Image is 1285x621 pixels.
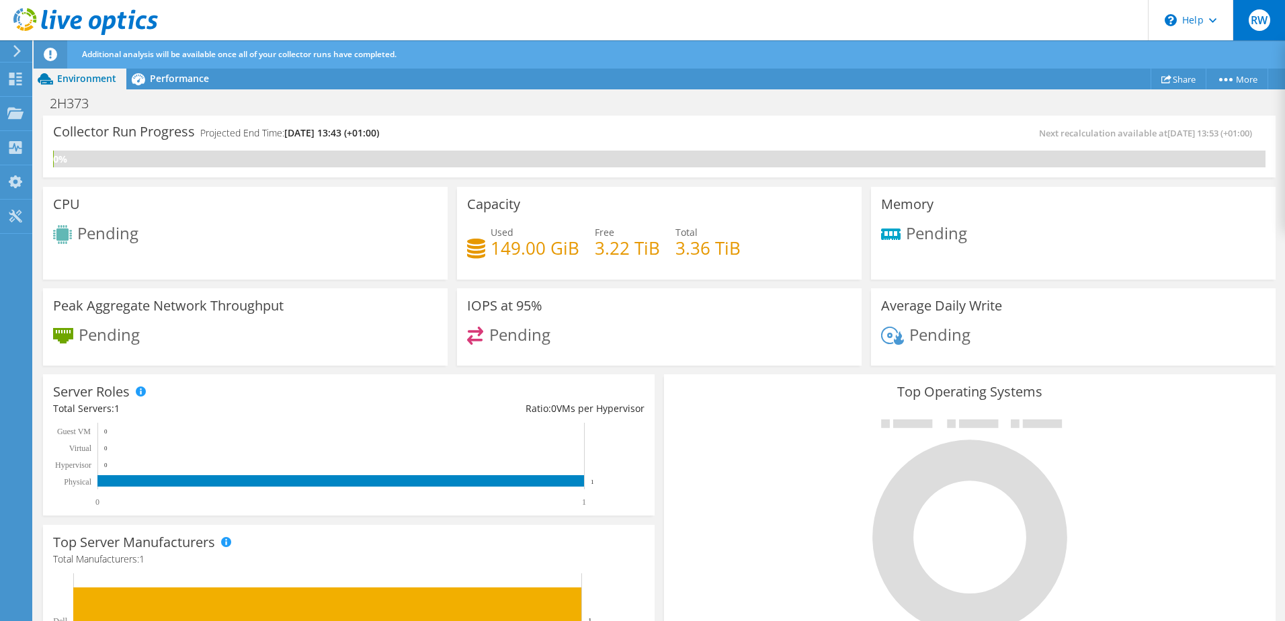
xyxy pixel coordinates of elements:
span: RW [1249,9,1270,31]
text: 0 [104,445,108,452]
span: Pending [906,221,967,243]
svg: \n [1165,14,1177,26]
h3: Top Server Manufacturers [53,535,215,550]
text: 0 [104,428,108,435]
text: Hypervisor [55,460,91,470]
div: Ratio: VMs per Hypervisor [349,401,645,416]
div: 0% [53,152,54,167]
span: Additional analysis will be available once all of your collector runs have completed. [82,48,397,60]
span: Free [595,226,614,239]
h3: IOPS at 95% [467,298,542,313]
h3: Server Roles [53,384,130,399]
h1: 2H373 [44,96,110,111]
a: More [1206,69,1268,89]
a: Share [1151,69,1206,89]
span: Pending [909,323,970,345]
h4: 3.36 TiB [675,241,741,255]
text: 0 [104,462,108,468]
span: 0 [551,402,556,415]
h3: Average Daily Write [881,298,1002,313]
span: Used [491,226,513,239]
h3: Memory [881,197,934,212]
span: 1 [139,552,144,565]
span: 1 [114,402,120,415]
text: 1 [582,497,586,507]
span: Pending [489,323,550,345]
h4: Projected End Time: [200,126,379,140]
h3: Peak Aggregate Network Throughput [53,298,284,313]
text: 0 [95,497,99,507]
span: [DATE] 13:43 (+01:00) [284,126,379,139]
span: [DATE] 13:53 (+01:00) [1167,127,1252,139]
text: Guest VM [57,427,91,436]
h4: Total Manufacturers: [53,552,645,567]
h4: 3.22 TiB [595,241,660,255]
h3: Capacity [467,197,520,212]
span: Pending [77,222,138,244]
text: 1 [591,479,594,485]
span: Performance [150,72,209,85]
text: Physical [64,477,91,487]
span: Environment [57,72,116,85]
span: Pending [79,323,140,345]
span: Next recalculation available at [1039,127,1259,139]
span: Total [675,226,698,239]
h3: Top Operating Systems [674,384,1266,399]
h4: 149.00 GiB [491,241,579,255]
h3: CPU [53,197,80,212]
div: Total Servers: [53,401,349,416]
text: Virtual [69,444,92,453]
